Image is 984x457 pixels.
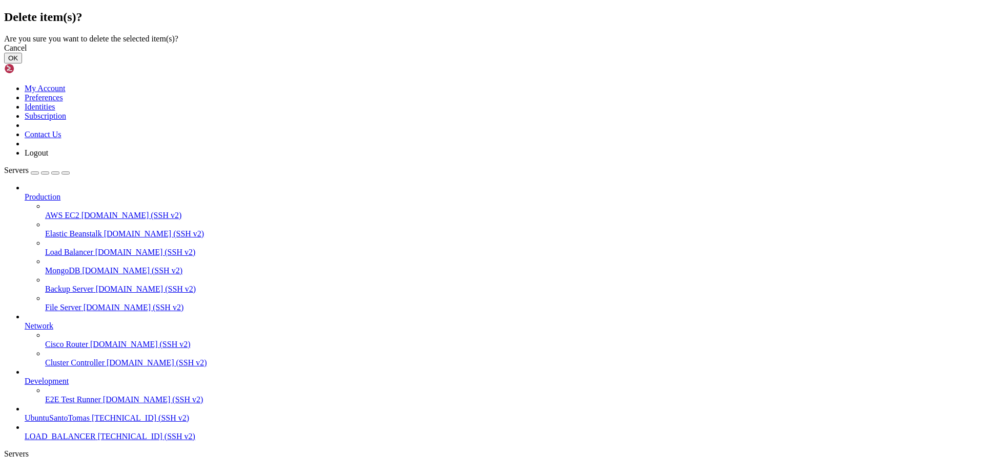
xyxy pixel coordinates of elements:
[25,404,980,423] li: UbuntuSantoTomas [TECHNICAL_ID] (SSH v2)
[25,423,980,441] li: LOAD_BALANCER [TECHNICAL_ID] (SSH v2)
[45,294,980,312] li: File Server [DOMAIN_NAME] (SSH v2)
[96,285,196,293] span: [DOMAIN_NAME] (SSH v2)
[25,312,980,367] li: Network
[45,386,980,404] li: E2E Test Runner [DOMAIN_NAME] (SSH v2)
[45,211,79,220] span: AWS EC2
[25,414,980,423] a: UbuntuSantoTomas [TECHNICAL_ID] (SSH v2)
[45,229,980,238] a: Elastic Beanstalk [DOMAIN_NAME] (SSH v2)
[4,166,29,175] span: Servers
[4,166,70,175] a: Servers
[45,331,980,349] li: Cisco Router [DOMAIN_NAME] (SSH v2)
[45,229,102,238] span: Elastic Beanstalk
[25,377,69,385] span: Development
[25,192,60,201] span: Production
[45,275,980,294] li: Backup Server [DOMAIN_NAME] (SSH v2)
[25,432,980,441] a: LOAD_BALANCER [TECHNICAL_ID] (SSH v2)
[104,229,204,238] span: [DOMAIN_NAME] (SSH v2)
[25,130,61,139] a: Contact Us
[4,4,851,13] x-row: Connecting [TECHNICAL_ID]...
[45,285,94,293] span: Backup Server
[4,13,8,21] div: (0, 1)
[45,257,980,275] li: MongoDB [DOMAIN_NAME] (SSH v2)
[103,395,203,404] span: [DOMAIN_NAME] (SSH v2)
[25,93,63,102] a: Preferences
[98,432,195,441] span: [TECHNICAL_ID] (SSH v2)
[45,248,93,256] span: Load Balancer
[107,358,207,367] span: [DOMAIN_NAME] (SSH v2)
[45,266,980,275] a: MongoDB [DOMAIN_NAME] (SSH v2)
[45,349,980,367] li: Cluster Controller [DOMAIN_NAME] (SSH v2)
[45,303,980,312] a: File Server [DOMAIN_NAME] (SSH v2)
[95,248,196,256] span: [DOMAIN_NAME] (SSH v2)
[45,340,88,349] span: Cisco Router
[82,266,182,275] span: [DOMAIN_NAME] (SSH v2)
[25,84,66,93] a: My Account
[45,303,81,312] span: File Server
[45,220,980,238] li: Elastic Beanstalk [DOMAIN_NAME] (SSH v2)
[25,432,96,441] span: LOAD_BALANCER
[25,112,66,120] a: Subscription
[4,10,980,24] h2: Delete item(s)?
[25,192,980,202] a: Production
[45,248,980,257] a: Load Balancer [DOMAIN_NAME] (SSH v2)
[45,395,101,404] span: E2E Test Runner
[25,102,55,111] a: Identities
[81,211,182,220] span: [DOMAIN_NAME] (SSH v2)
[25,321,980,331] a: Network
[45,358,980,367] a: Cluster Controller [DOMAIN_NAME] (SSH v2)
[92,414,189,422] span: [TECHNICAL_ID] (SSH v2)
[25,183,980,312] li: Production
[25,321,53,330] span: Network
[45,340,980,349] a: Cisco Router [DOMAIN_NAME] (SSH v2)
[45,285,980,294] a: Backup Server [DOMAIN_NAME] (SSH v2)
[45,395,980,404] a: E2E Test Runner [DOMAIN_NAME] (SSH v2)
[45,266,80,275] span: MongoDB
[45,211,980,220] a: AWS EC2 [DOMAIN_NAME] (SSH v2)
[4,43,980,53] div: Cancel
[4,34,980,43] div: Are you sure you want to delete the selected item(s)?
[25,148,48,157] a: Logout
[25,367,980,404] li: Development
[25,377,980,386] a: Development
[45,202,980,220] li: AWS EC2 [DOMAIN_NAME] (SSH v2)
[84,303,184,312] span: [DOMAIN_NAME] (SSH v2)
[45,358,105,367] span: Cluster Controller
[45,238,980,257] li: Load Balancer [DOMAIN_NAME] (SSH v2)
[4,53,22,63] button: OK
[4,63,63,74] img: Shellngn
[25,414,90,422] span: UbuntuSantoTomas
[90,340,191,349] span: [DOMAIN_NAME] (SSH v2)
